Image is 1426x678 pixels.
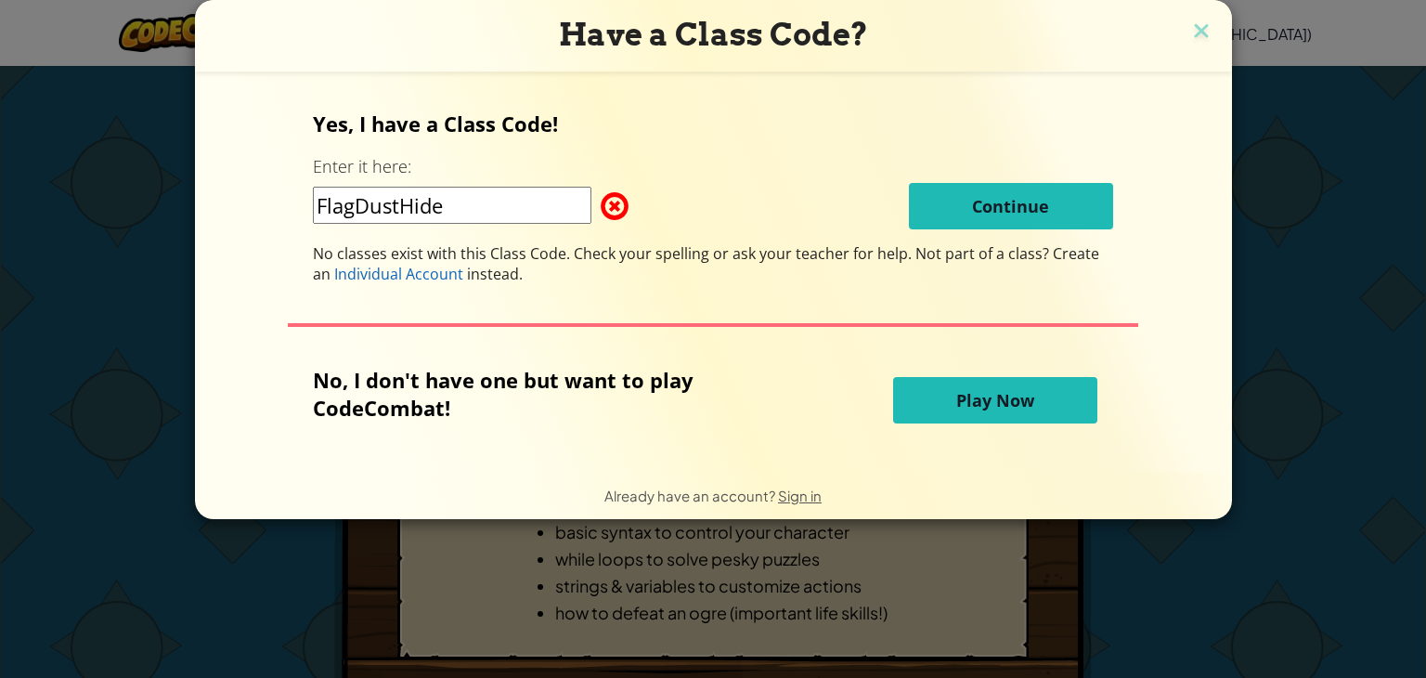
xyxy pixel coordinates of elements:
span: Play Now [956,389,1034,411]
span: Continue [972,195,1049,217]
span: Individual Account [334,264,463,284]
p: No, I don't have one but want to play CodeCombat! [313,366,784,422]
span: No classes exist with this Class Code. Check your spelling or ask your teacher for help. [313,243,915,264]
span: Have a Class Code? [559,16,868,53]
a: Sign in [778,487,822,504]
button: Play Now [893,377,1097,424]
button: Continue [909,183,1113,229]
label: Enter it here: [313,155,411,178]
span: Already have an account? [604,487,778,504]
span: instead. [463,264,523,284]
span: Not part of a class? Create an [313,243,1099,284]
img: close icon [1189,19,1213,46]
p: Yes, I have a Class Code! [313,110,1113,137]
